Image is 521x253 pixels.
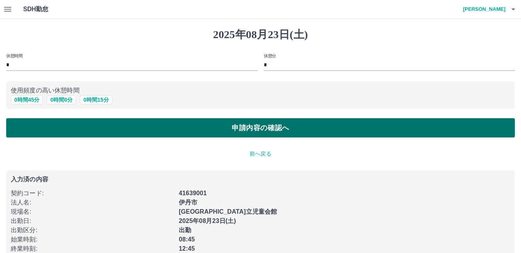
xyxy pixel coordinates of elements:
[179,227,191,233] b: 出勤
[179,190,207,196] b: 41639001
[11,235,174,244] p: 始業時刻 :
[264,53,276,59] label: 休憩分
[6,53,22,59] label: 休憩時間
[11,198,174,207] p: 法人名 :
[47,95,76,104] button: 0時間0分
[11,95,43,104] button: 0時間45分
[179,208,277,215] b: [GEOGRAPHIC_DATA]立児童会館
[11,176,510,183] p: 入力済の内容
[179,218,236,224] b: 2025年08月23日(土)
[11,216,174,226] p: 出勤日 :
[179,245,195,252] b: 12:45
[179,199,197,206] b: 伊丹市
[179,236,195,243] b: 08:45
[11,189,174,198] p: 契約コード :
[6,118,515,137] button: 申請内容の確認へ
[6,150,515,158] p: 前へ戻る
[11,207,174,216] p: 現場名 :
[80,95,112,104] button: 0時間15分
[6,28,515,41] h1: 2025年08月23日(土)
[11,86,510,95] p: 使用頻度の高い休憩時間
[11,226,174,235] p: 出勤区分 :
